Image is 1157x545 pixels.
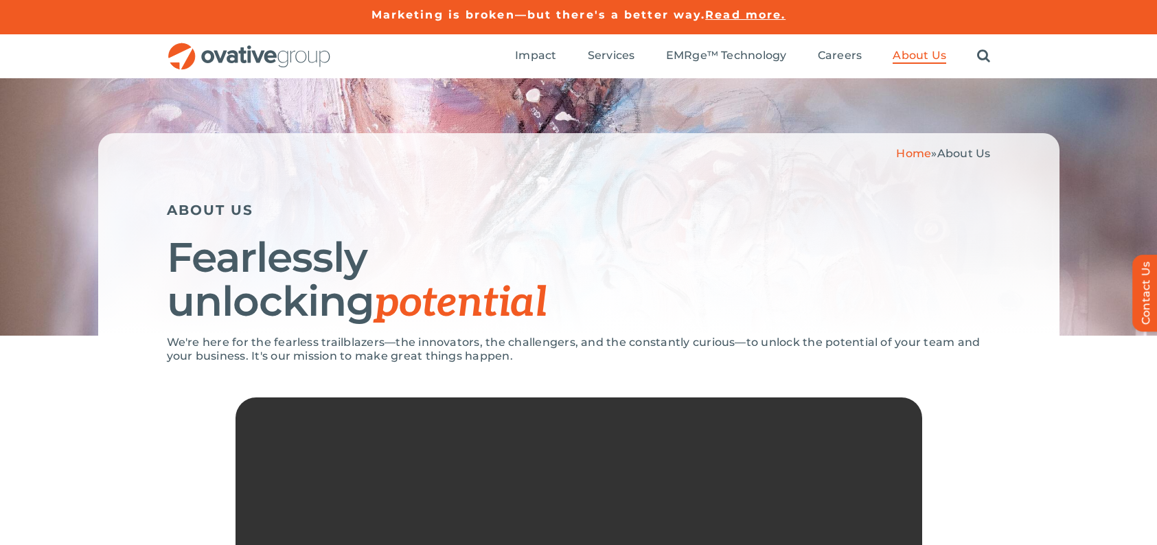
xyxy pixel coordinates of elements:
[515,49,556,62] span: Impact
[666,49,787,64] a: EMRge™ Technology
[818,49,862,62] span: Careers
[896,147,990,160] span: »
[896,147,931,160] a: Home
[374,279,547,328] span: potential
[937,147,991,160] span: About Us
[977,49,990,64] a: Search
[705,8,786,21] a: Read more.
[893,49,946,62] span: About Us
[167,235,991,325] h1: Fearlessly unlocking
[588,49,635,64] a: Services
[515,34,990,78] nav: Menu
[515,49,556,64] a: Impact
[167,336,991,363] p: We're here for the fearless trailblazers—the innovators, the challengers, and the constantly curi...
[371,8,706,21] a: Marketing is broken—but there's a better way.
[818,49,862,64] a: Careers
[666,49,787,62] span: EMRge™ Technology
[167,41,332,54] a: OG_Full_horizontal_RGB
[588,49,635,62] span: Services
[893,49,946,64] a: About Us
[167,202,991,218] h5: ABOUT US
